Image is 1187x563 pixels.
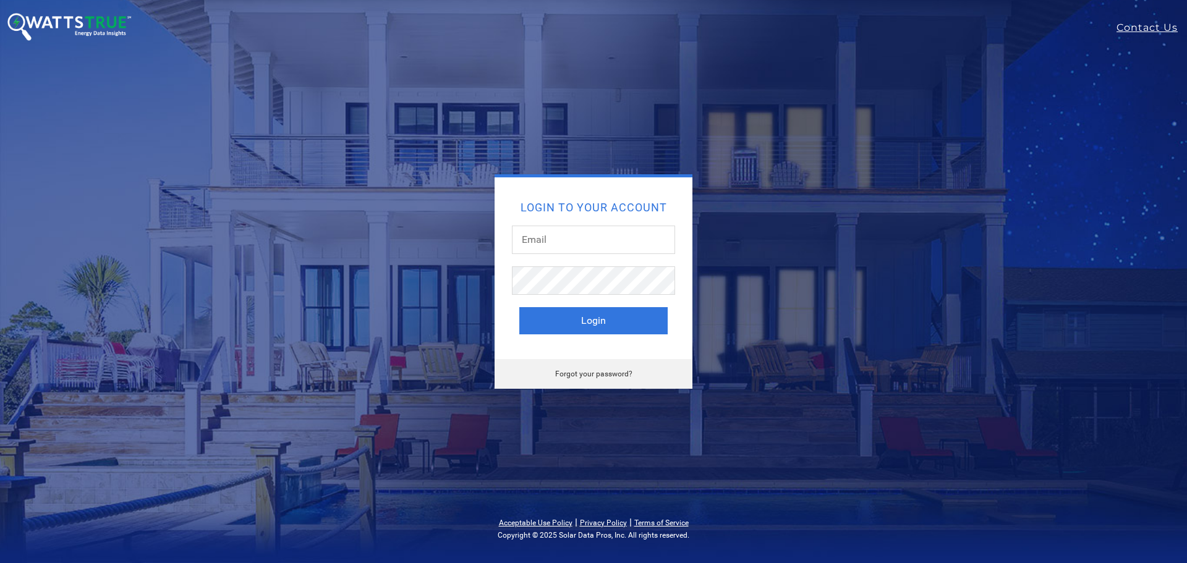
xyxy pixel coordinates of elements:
[499,519,572,527] a: Acceptable Use Policy
[634,519,689,527] a: Terms of Service
[512,226,675,254] input: Email
[629,516,632,528] span: |
[1117,20,1187,35] a: Contact Us
[519,202,668,213] h2: Login to your account
[580,519,627,527] a: Privacy Policy
[555,370,632,378] a: Forgot your password?
[519,307,668,334] button: Login
[7,13,131,41] img: WattsTrue
[575,516,577,528] span: |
